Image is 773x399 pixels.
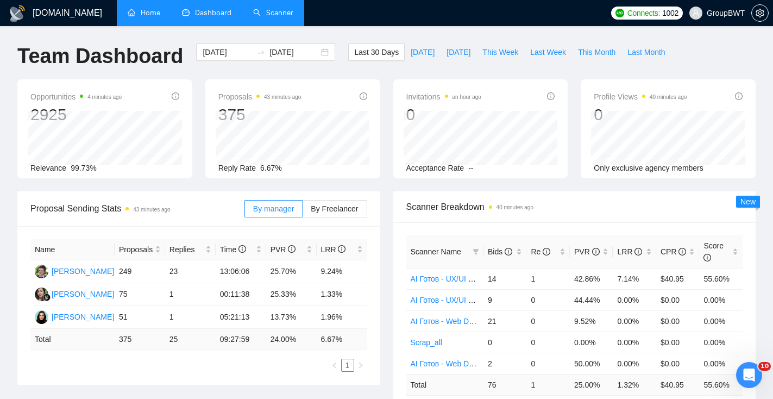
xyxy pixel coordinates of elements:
[87,94,122,100] time: 4 minutes ago
[115,306,165,329] td: 51
[570,310,613,332] td: 9.52%
[182,9,190,16] span: dashboard
[256,48,265,57] span: to
[543,248,550,255] span: info-circle
[570,353,613,374] td: 50.00%
[594,90,687,103] span: Profile Views
[253,8,293,17] a: searchScanner
[656,289,700,310] td: $0.00
[35,266,114,275] a: AS[PERSON_NAME]
[470,244,481,260] span: filter
[266,260,317,283] td: 25.70%
[678,248,686,255] span: info-circle
[52,265,114,277] div: [PERSON_NAME]
[526,332,570,353] td: 0
[656,353,700,374] td: $0.00
[453,94,481,100] time: an hour ago
[354,359,367,372] button: right
[613,268,656,289] td: 7.14%
[288,245,296,253] span: info-circle
[165,260,216,283] td: 23
[736,362,762,388] iframe: Intercom live chat
[35,312,114,321] a: SK[PERSON_NAME]
[570,332,613,353] td: 0.00%
[331,362,338,369] span: left
[30,164,66,172] span: Relevance
[115,283,165,306] td: 75
[52,288,114,300] div: [PERSON_NAME]
[656,374,700,395] td: $ 40.95
[354,46,399,58] span: Last 30 Days
[473,248,479,255] span: filter
[115,329,165,350] td: 375
[115,239,165,260] th: Proposals
[483,289,527,310] td: 9
[613,310,656,332] td: 0.00%
[613,289,656,310] td: 0.00%
[220,245,246,254] span: Time
[656,310,700,332] td: $0.00
[634,248,642,255] span: info-circle
[35,310,48,324] img: SK
[578,46,615,58] span: This Month
[617,247,642,256] span: LRR
[357,362,364,369] span: right
[165,239,216,260] th: Replies
[488,247,512,256] span: Bids
[594,104,687,125] div: 0
[411,359,512,368] a: AI Готов - Web Design Expert
[321,245,346,254] span: LRR
[699,268,743,289] td: 55.60%
[406,104,481,125] div: 0
[172,92,179,100] span: info-circle
[570,374,613,395] td: 25.00 %
[203,46,252,58] input: Start date
[260,164,282,172] span: 6.67%
[169,244,203,255] span: Replies
[483,374,527,395] td: 76
[216,329,266,350] td: 09:27:59
[52,311,114,323] div: [PERSON_NAME]
[317,306,367,329] td: 1.96%
[238,245,246,253] span: info-circle
[692,9,700,17] span: user
[531,247,550,256] span: Re
[317,329,367,350] td: 6.67 %
[253,204,294,213] span: By manager
[30,104,122,125] div: 2925
[703,254,711,261] span: info-circle
[360,92,367,100] span: info-circle
[216,260,266,283] td: 13:06:06
[411,317,592,326] a: AI Готов - Web Design Intermediate минус Developer
[17,43,183,69] h1: Team Dashboard
[699,353,743,374] td: 0.00%
[699,374,743,395] td: 55.60 %
[613,353,656,374] td: 0.00%
[406,374,483,395] td: Total
[656,332,700,353] td: $0.00
[615,9,624,17] img: upwork-logo.png
[411,275,499,283] a: AI Готов - UX/UI Designer
[35,289,114,298] a: SN[PERSON_NAME]
[482,46,518,58] span: This Week
[483,268,527,289] td: 14
[266,283,317,306] td: 25.33%
[441,43,476,61] button: [DATE]
[342,359,354,371] a: 1
[526,353,570,374] td: 0
[165,306,216,329] td: 1
[570,289,613,310] td: 44.44%
[264,94,301,100] time: 43 minutes ago
[526,289,570,310] td: 0
[627,7,660,19] span: Connects:
[216,283,266,306] td: 00:11:38
[524,43,572,61] button: Last Week
[9,5,26,22] img: logo
[650,94,687,100] time: 40 minutes ago
[592,248,600,255] span: info-circle
[218,90,301,103] span: Proposals
[699,332,743,353] td: 0.00%
[195,8,231,17] span: Dashboard
[740,197,756,206] span: New
[406,164,464,172] span: Acceptance Rate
